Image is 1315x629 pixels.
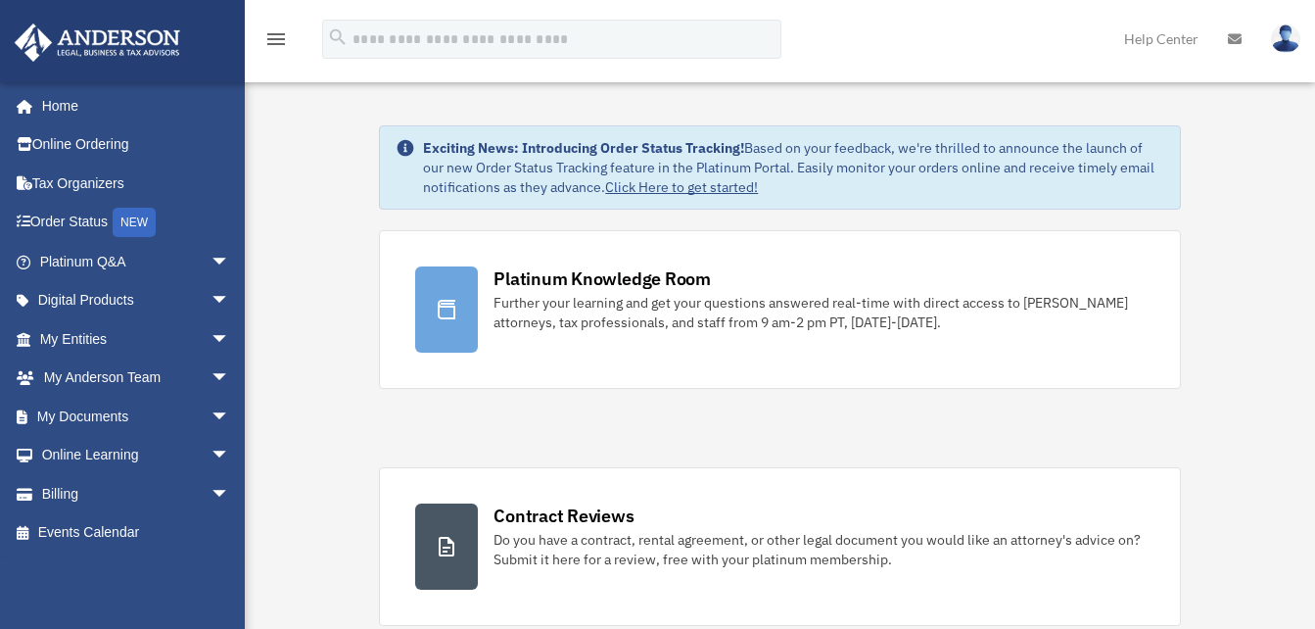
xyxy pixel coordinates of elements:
[14,203,259,243] a: Order StatusNEW
[14,281,259,320] a: Digital Productsarrow_drop_down
[493,266,711,291] div: Platinum Knowledge Room
[211,242,250,282] span: arrow_drop_down
[264,34,288,51] a: menu
[113,208,156,237] div: NEW
[14,436,259,475] a: Online Learningarrow_drop_down
[14,164,259,203] a: Tax Organizers
[211,319,250,360] span: arrow_drop_down
[14,125,259,165] a: Online Ordering
[14,513,259,553] a: Events Calendar
[211,436,250,476] span: arrow_drop_down
[423,138,1163,197] div: Based on your feedback, we're thrilled to announce the launch of our new Order Status Tracking fe...
[493,293,1144,332] div: Further your learning and get your questions answered real-time with direct access to [PERSON_NAM...
[1271,24,1300,53] img: User Pic
[493,530,1144,569] div: Do you have a contract, rental agreement, or other legal document you would like an attorney's ad...
[14,86,250,125] a: Home
[211,281,250,321] span: arrow_drop_down
[14,319,259,359] a: My Entitiesarrow_drop_down
[14,397,259,436] a: My Documentsarrow_drop_down
[9,24,186,62] img: Anderson Advisors Platinum Portal
[493,504,634,528] div: Contract Reviews
[423,139,744,157] strong: Exciting News: Introducing Order Status Tracking!
[211,397,250,437] span: arrow_drop_down
[264,27,288,51] i: menu
[14,242,259,281] a: Platinum Q&Aarrow_drop_down
[605,178,758,196] a: Click Here to get started!
[14,474,259,513] a: Billingarrow_drop_down
[211,474,250,514] span: arrow_drop_down
[379,230,1180,389] a: Platinum Knowledge Room Further your learning and get your questions answered real-time with dire...
[14,359,259,398] a: My Anderson Teamarrow_drop_down
[379,467,1180,626] a: Contract Reviews Do you have a contract, rental agreement, or other legal document you would like...
[327,26,349,48] i: search
[211,359,250,399] span: arrow_drop_down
